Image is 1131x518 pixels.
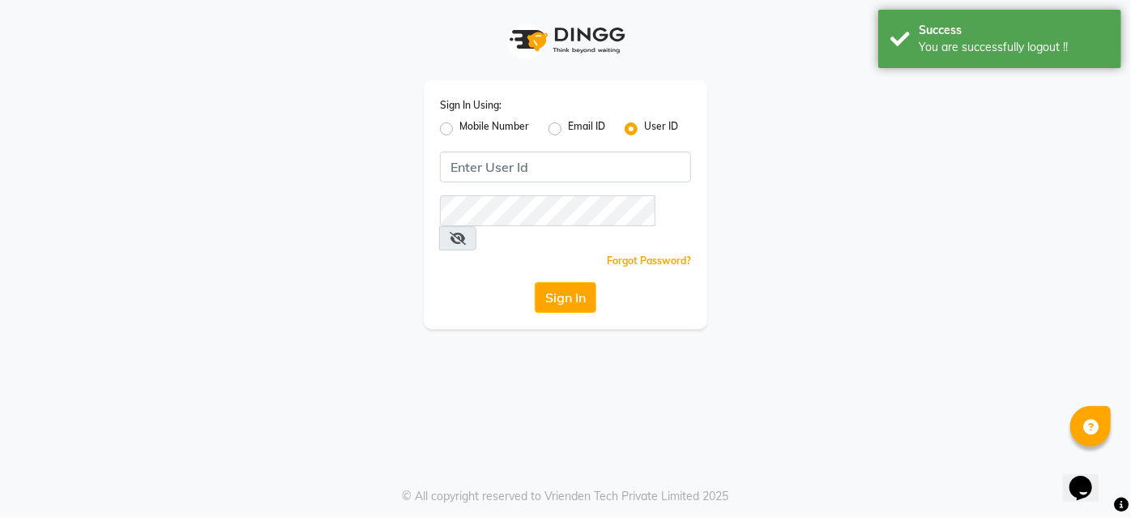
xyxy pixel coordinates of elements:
a: Forgot Password? [607,255,691,267]
img: logo1.svg [501,16,630,64]
label: Mobile Number [459,119,529,139]
div: You are successfully logout !! [919,39,1109,56]
label: Sign In Using: [440,98,501,113]
label: Email ID [568,119,605,139]
input: Username [440,195,655,226]
div: Success [919,22,1109,39]
button: Sign In [535,282,596,313]
label: User ID [644,119,678,139]
input: Username [440,152,691,182]
iframe: chat widget [1063,453,1115,502]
